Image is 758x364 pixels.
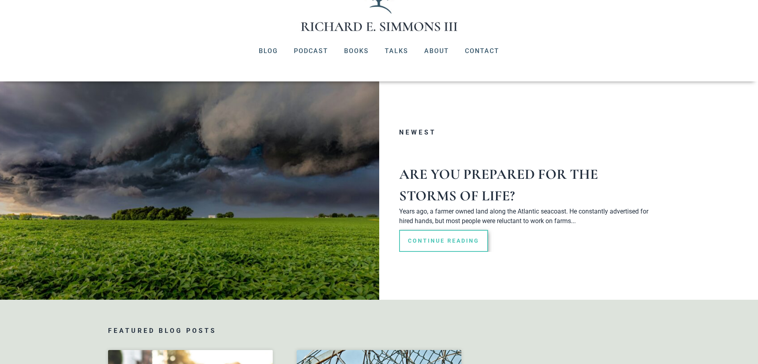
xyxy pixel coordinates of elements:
a: Books [336,41,377,61]
a: Read more about Are You Prepared for the Storms of Life? [399,230,488,252]
a: Contact [457,41,507,61]
a: Blog [251,41,286,61]
a: Podcast [286,41,336,61]
h3: Featured Blog Posts [108,328,650,334]
a: About [416,41,457,61]
h3: Newest [399,129,654,136]
a: Are You Prepared for the Storms of Life? [399,166,598,204]
p: Years ago, a farmer owned land along the Atlantic seacoast. He constantly advertised for hired ha... [399,207,654,226]
a: Talks [377,41,416,61]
